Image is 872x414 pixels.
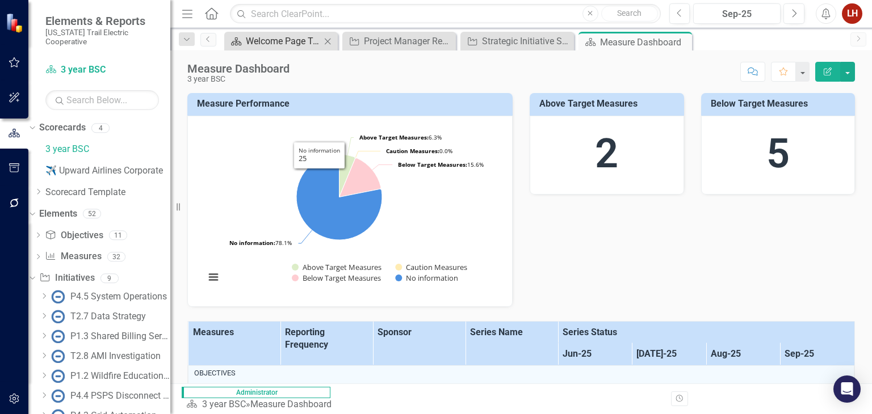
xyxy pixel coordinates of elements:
[398,160,467,168] tspan: Below Target Measures:
[70,292,167,302] div: P4.5 System Operations
[697,7,777,21] div: Sep-25
[386,147,452,155] text: 0.0%
[100,273,119,283] div: 9
[194,369,848,377] div: Objectives
[213,382,848,392] a: T1. Ensure employee readiness through development and empowerment, organizational maturity increa...
[45,250,101,263] a: Measures
[230,4,660,24] input: Search ClearPoint...
[617,9,642,18] span: Search
[109,230,127,240] div: 11
[70,351,161,361] div: T2.8 AMI Investigation
[339,154,355,197] path: Above Target Measures, 2.
[48,327,170,345] a: P1.3 Shared Billing Services
[197,99,507,109] h3: Measure Performance
[199,125,501,295] div: Chart. Highcharts interactive chart.
[292,262,383,272] button: Show Above Target Measures
[48,288,167,306] a: P4.5 System Operations
[51,349,65,363] img: No Information
[48,347,161,365] a: T2.8 AMI Investigation
[842,3,862,24] button: LH
[70,311,146,322] div: T2.7 Data Strategy
[83,209,101,218] div: 52
[386,147,439,155] tspan: Caution Measures:
[395,262,467,272] button: Show Caution Measures
[107,252,125,261] div: 32
[187,62,290,75] div: Measure Dashboard
[45,28,159,47] small: [US_STATE] Trail Electric Cooperative
[51,329,65,343] img: No Information
[91,123,110,133] div: 4
[70,331,170,341] div: P1.3 Shared Billing Services
[711,99,850,109] h3: Below Target Measures
[713,125,844,183] div: 5
[51,290,65,303] img: No Information
[482,34,571,48] div: Strategic Initiative Status Summary
[339,158,381,197] path: Below Target Measures, 5.
[51,389,65,403] img: No Information
[229,239,292,247] text: 78.1%
[45,164,170,178] a: ✈️ Upward Airlines Corporate
[364,34,453,48] div: Project Manager Report
[229,239,275,247] tspan: No information:
[188,366,854,398] td: Double-Click to Edit Right Click for Context Menu
[45,90,159,110] input: Search Below...
[600,35,689,49] div: Measure Dashboard
[406,273,458,283] text: No information
[601,6,658,22] button: Search
[194,380,208,394] img: Not Defined
[202,399,246,409] a: 3 year BSC
[693,3,781,24] button: Sep-25
[359,133,429,141] tspan: Above Target Measures:
[45,186,170,199] a: Scorecard Template
[39,208,77,221] a: Elements
[51,369,65,383] img: No Information
[39,272,94,285] a: Initiatives
[186,398,336,411] div: »
[6,12,26,32] img: ClearPoint Strategy
[250,399,332,409] div: Measure Dashboard
[45,143,170,156] a: 3 year BSC
[39,121,86,134] a: Scorecards
[246,34,321,48] div: Welcome Page Template
[187,75,290,83] div: 3 year BSC
[51,310,65,323] img: No Information
[833,375,861,403] div: Open Intercom Messenger
[206,269,221,285] button: View chart menu, Chart
[463,34,571,48] a: Strategic Initiative Status Summary
[345,34,453,48] a: Project Manager Report
[182,387,330,398] span: Administrator
[296,154,382,240] path: No information, 25.
[542,125,672,183] div: 2
[359,133,442,141] text: 6.3%
[70,391,170,401] div: P4.4 PSPS Disconnect Automation
[398,160,484,168] text: 15.6%
[45,14,159,28] span: Elements & Reports
[45,229,103,242] a: Objectives
[406,262,467,272] text: Caution Measures
[45,64,159,77] a: 3 year BSC
[395,273,458,283] button: Show No information
[48,307,146,326] a: T2.7 Data Strategy
[199,125,497,295] svg: Interactive chart
[48,387,170,405] a: P4.4 PSPS Disconnect Automation
[227,34,321,48] a: Welcome Page Template
[539,99,678,109] h3: Above Target Measures
[70,371,170,381] div: P1.2 Wildfire Education Strategy
[292,273,382,283] button: Show Below Target Measures
[48,367,170,385] a: P1.2 Wildfire Education Strategy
